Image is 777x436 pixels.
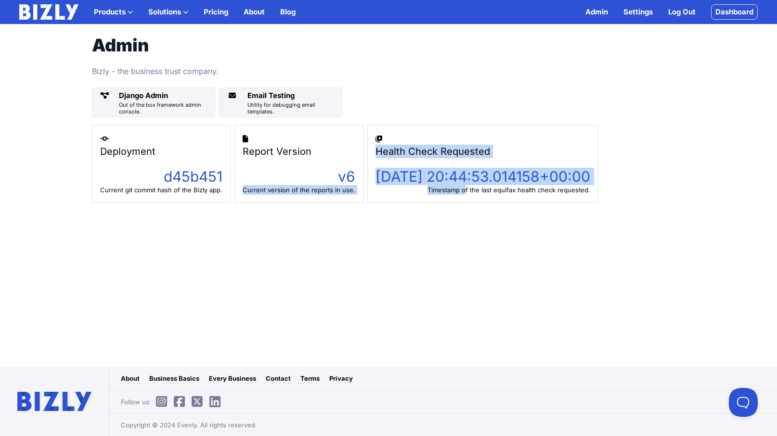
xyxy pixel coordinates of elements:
[100,168,222,185] div: d45b451
[119,101,211,115] div: Out of the box framework admin console.
[94,6,133,18] button: Products
[121,397,225,407] span: Follow us:
[376,168,590,185] div: [DATE] 20:44:53.014158+00:00
[148,6,188,18] button: Solutions
[149,374,199,383] a: Business Basics
[209,374,256,383] a: Every Business
[329,374,353,383] a: Privacy
[585,6,608,18] a: Admin
[266,374,291,383] a: Contact
[668,6,696,18] a: Log Out
[121,374,140,383] a: About
[92,36,405,55] h1: Admin
[623,6,653,18] a: Settings
[244,6,265,18] a: About
[376,145,590,158] div: Health Check Requested
[376,185,590,195] div: Timestamp of the last equifax health check requested.
[243,185,355,195] div: Current version of the reports in use.
[729,388,758,417] iframe: Toggle Customer Support
[100,185,222,195] div: Current git commit hash of the Bizly app.
[247,90,338,101] div: Email Testing
[204,6,228,18] a: Pricing
[92,87,215,117] a: Django Admin Out of the box framework admin console.
[219,87,342,117] a: Email Testing Utility for debugging email templates.
[243,145,355,158] div: Report Version
[247,101,338,115] div: Utility for debugging email templates.
[280,6,296,18] a: Blog
[711,4,758,20] a: Dashboard
[119,90,211,101] div: Django Admin
[300,374,320,383] a: Terms
[100,145,222,158] div: Deployment
[92,64,405,78] p: Bizly - the business trust company.
[243,168,355,185] div: v6
[121,420,257,430] span: Copyright © 2024 Evenly. All rights reserved.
